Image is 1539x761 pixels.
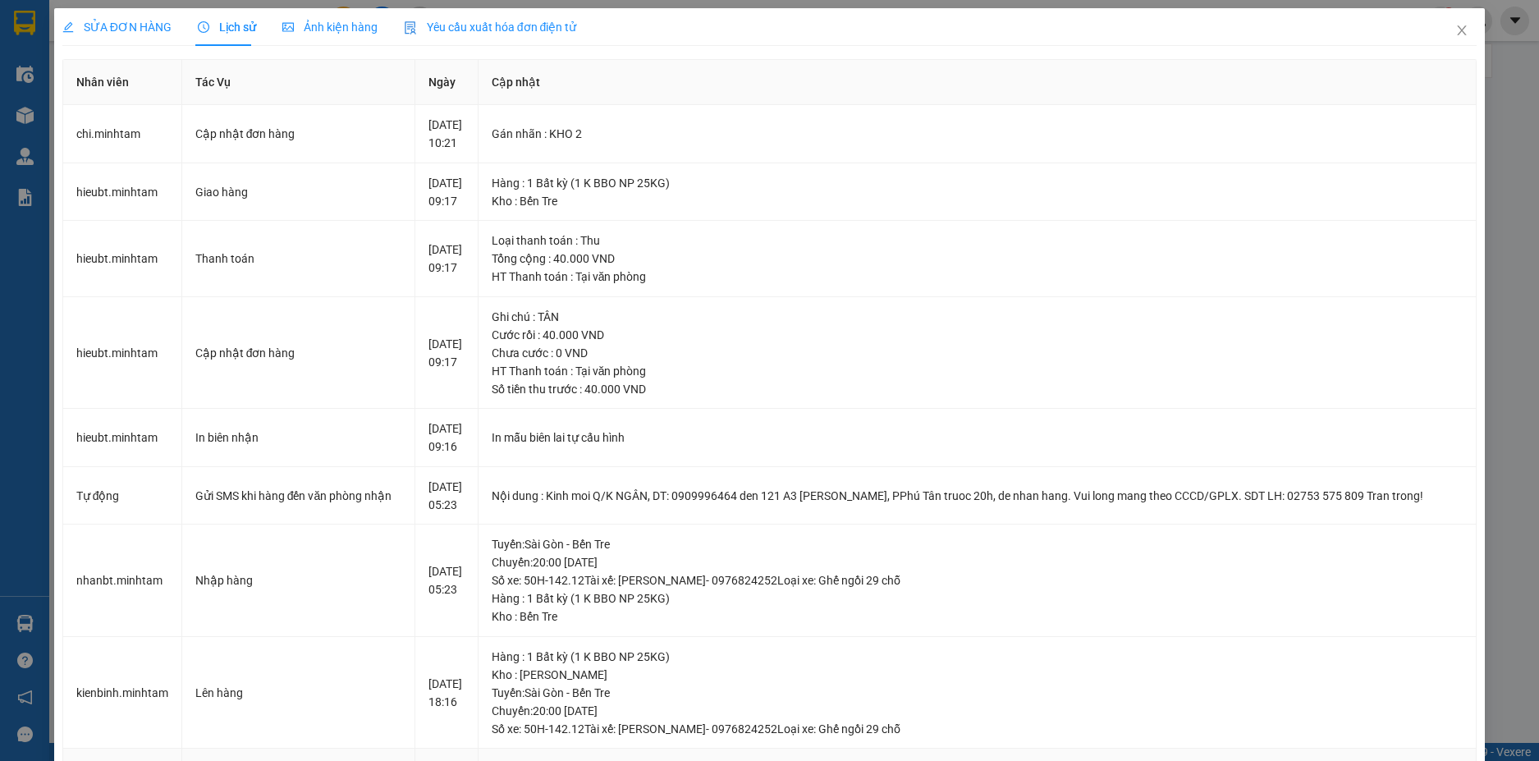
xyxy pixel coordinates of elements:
div: [DATE] 09:16 [428,419,465,456]
div: [DATE] 05:23 [428,478,465,514]
div: Chưa cước : 0 VND [492,344,1463,362]
div: Cập nhật đơn hàng [195,125,401,143]
img: icon [404,21,417,34]
span: edit [62,21,74,33]
div: [DATE] 09:17 [428,241,465,277]
div: Tuyến : Sài Gòn - Bến Tre Chuyến: 20:00 [DATE] Số xe: 50H-142.12 Tài xế: [PERSON_NAME]- 097682425... [492,684,1463,738]
div: Gán nhãn : KHO 2 [492,125,1463,143]
span: SỬA ĐƠN HÀNG [62,21,172,34]
div: Nhập hàng [195,571,401,589]
td: hieubt.minhtam [63,297,182,410]
div: Cước rồi : 40.000 VND [492,326,1463,344]
div: [DATE] 18:16 [428,675,465,711]
td: hieubt.minhtam [63,409,182,467]
div: Cập nhật đơn hàng [195,344,401,362]
span: picture [282,21,294,33]
div: Hàng : 1 Bất kỳ (1 K BBO NP 25KG) [492,648,1463,666]
div: Tuyến : Sài Gòn - Bến Tre Chuyến: 20:00 [DATE] Số xe: 50H-142.12 Tài xế: [PERSON_NAME]- 097682425... [492,535,1463,589]
div: Thanh toán [195,250,401,268]
td: Tự động [63,467,182,525]
div: Ghi chú : TÂN [492,308,1463,326]
div: [DATE] 09:17 [428,335,465,371]
div: Kho : Bến Tre [492,192,1463,210]
div: HT Thanh toán : Tại văn phòng [492,268,1463,286]
div: Hàng : 1 Bất kỳ (1 K BBO NP 25KG) [492,589,1463,607]
div: [DATE] 10:21 [428,116,465,152]
div: [DATE] 05:23 [428,562,465,598]
td: hieubt.minhtam [63,221,182,297]
span: close [1455,24,1468,37]
div: Gửi SMS khi hàng đến văn phòng nhận [195,487,401,505]
span: Yêu cầu xuất hóa đơn điện tử [404,21,577,34]
div: Kho : [PERSON_NAME] [492,666,1463,684]
span: clock-circle [198,21,209,33]
span: Ảnh kiện hàng [282,21,378,34]
td: nhanbt.minhtam [63,525,182,637]
td: chi.minhtam [63,105,182,163]
th: Tác Vụ [182,60,415,105]
div: Nội dung : Kinh moi Q/K NGÂN, DT: 0909996464 den 121 A3 [PERSON_NAME], PPhú Tân truoc 20h, de nha... [492,487,1463,505]
div: Hàng : 1 Bất kỳ (1 K BBO NP 25KG) [492,174,1463,192]
div: In biên nhận [195,429,401,447]
td: hieubt.minhtam [63,163,182,222]
div: Kho : Bến Tre [492,607,1463,626]
button: Close [1439,8,1485,54]
div: In mẫu biên lai tự cấu hình [492,429,1463,447]
div: Lên hàng [195,684,401,702]
th: Nhân viên [63,60,182,105]
div: Tổng cộng : 40.000 VND [492,250,1463,268]
div: Giao hàng [195,183,401,201]
div: [DATE] 09:17 [428,174,465,210]
th: Cập nhật [479,60,1477,105]
td: kienbinh.minhtam [63,637,182,750]
div: Loại thanh toán : Thu [492,232,1463,250]
div: HT Thanh toán : Tại văn phòng [492,362,1463,380]
span: Lịch sử [198,21,256,34]
th: Ngày [415,60,479,105]
div: Số tiền thu trước : 40.000 VND [492,380,1463,398]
